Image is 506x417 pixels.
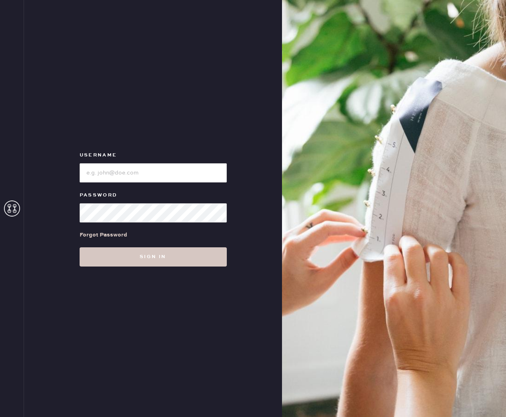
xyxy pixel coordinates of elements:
[80,223,127,247] a: Forgot Password
[80,231,127,239] div: Forgot Password
[80,247,227,267] button: Sign in
[80,150,227,160] label: Username
[80,190,227,200] label: Password
[80,163,227,182] input: e.g. john@doe.com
